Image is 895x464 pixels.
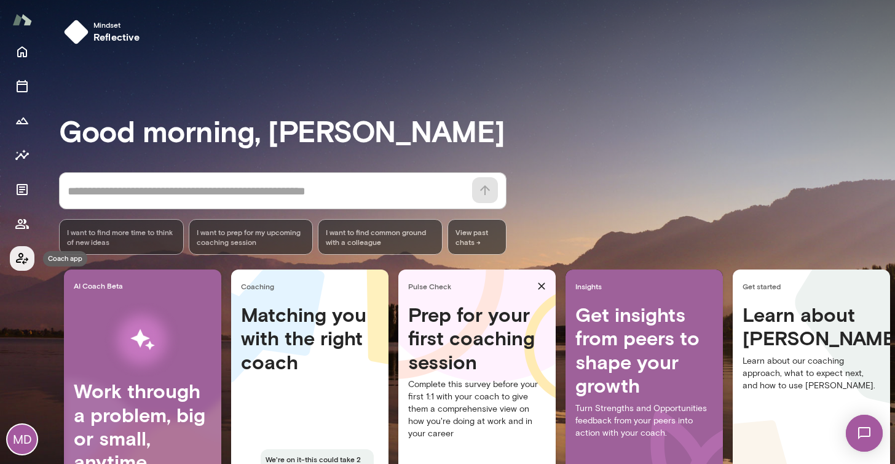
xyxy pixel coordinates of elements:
[197,227,306,247] span: I want to prep for my upcoming coaching session
[189,219,313,255] div: I want to prep for my upcoming coaching session
[575,402,713,439] p: Turn Strengths and Opportunities feedback from your peers into action with your coach.
[64,20,89,44] img: mindset
[74,281,216,290] span: AI Coach Beta
[326,227,435,247] span: I want to find common ground with a colleague
[10,212,34,236] button: Members
[10,143,34,167] button: Insights
[318,219,443,255] div: I want to find common ground with a colleague
[59,113,895,148] h3: Good morning, [PERSON_NAME]
[93,30,140,44] h6: reflective
[93,20,140,30] span: Mindset
[59,15,150,49] button: Mindsetreflective
[408,378,546,440] p: Complete this survey before your first 1:1 with your coach to give them a comprehensive view on h...
[7,425,37,454] div: MD
[10,177,34,202] button: Documents
[575,303,713,398] h4: Get insights from peers to shape your growth
[447,219,507,255] span: View past chats ->
[408,303,546,374] h4: Prep for your first coaching session
[241,303,379,374] h4: Matching you with the right coach
[59,219,184,255] div: I want to find more time to think of new ideas
[743,303,880,350] h4: Learn about [PERSON_NAME]
[88,301,197,379] img: AI Workflows
[743,355,880,392] p: Learn about our coaching approach, what to expect next, and how to use [PERSON_NAME].
[67,227,176,247] span: I want to find more time to think of new ideas
[575,281,718,291] span: Insights
[10,39,34,64] button: Home
[10,74,34,98] button: Sessions
[10,108,34,133] button: Growth Plan
[743,281,885,291] span: Get started
[10,246,34,271] button: Coach app
[241,281,384,291] span: Coaching
[43,251,87,266] div: Coach app
[408,281,532,291] span: Pulse Check
[12,8,32,31] img: Mento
